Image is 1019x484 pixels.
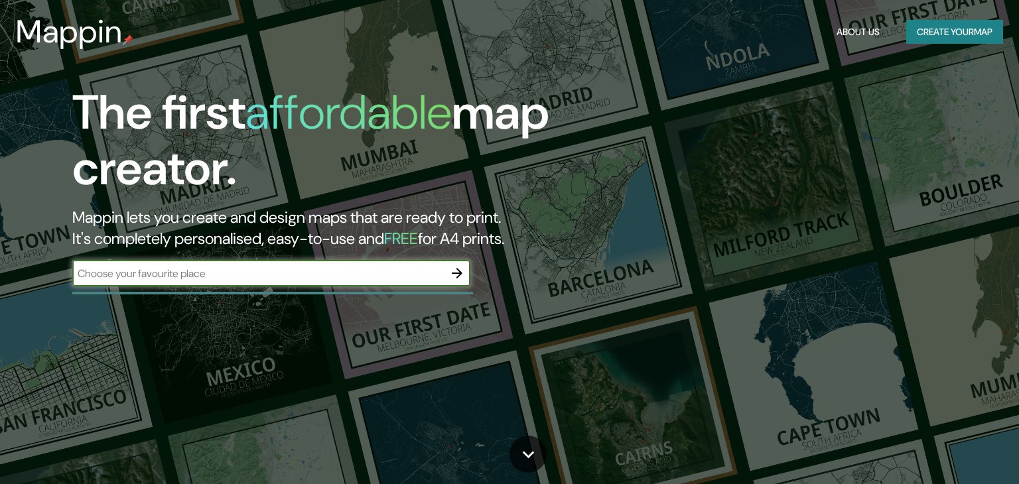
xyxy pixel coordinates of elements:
[16,13,123,50] h3: Mappin
[72,85,582,207] h1: The first map creator.
[384,228,418,249] h5: FREE
[245,82,452,143] h1: affordable
[72,207,582,249] h2: Mappin lets you create and design maps that are ready to print. It's completely personalised, eas...
[906,20,1003,44] button: Create yourmap
[831,20,885,44] button: About Us
[123,34,133,45] img: mappin-pin
[72,266,444,281] input: Choose your favourite place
